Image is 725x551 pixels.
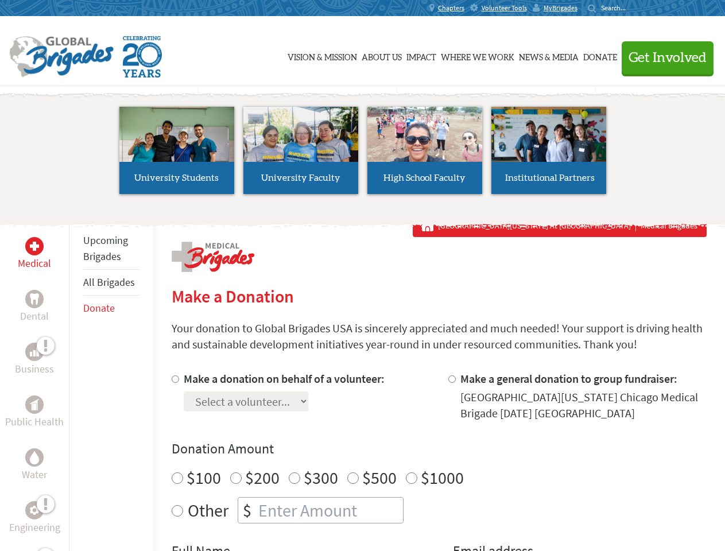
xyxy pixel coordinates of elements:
h4: Donation Amount [172,440,707,458]
img: menu_brigades_submenu_4.jpg [491,107,606,183]
li: Donate [83,296,139,321]
span: High School Faculty [383,173,466,183]
input: Search... [601,3,634,12]
a: University Students [119,107,234,194]
span: University Faculty [261,173,340,183]
a: High School Faculty [367,107,482,194]
a: About Us [362,27,402,84]
p: Engineering [9,519,60,536]
img: menu_brigades_submenu_3.jpg [367,107,482,162]
img: Global Brigades Celebrating 20 Years [123,36,162,77]
p: Dental [20,308,49,324]
a: Public HealthPublic Health [5,395,64,430]
span: Chapters [438,3,464,13]
img: Medical [30,242,39,251]
div: Public Health [25,395,44,414]
img: Business [30,347,39,356]
label: Other [188,497,228,523]
div: Engineering [25,501,44,519]
h2: Make a Donation [172,286,707,306]
a: Upcoming Brigades [83,234,128,263]
p: Water [22,467,47,483]
span: Get Involved [629,51,707,65]
a: EngineeringEngineering [9,501,60,536]
span: University Students [134,173,219,183]
label: Make a donation on behalf of a volunteer: [184,371,385,386]
input: Enter Amount [256,498,403,523]
p: Business [15,361,54,377]
label: Make a general donation to group fundraiser: [460,371,677,386]
label: $200 [245,467,280,488]
p: Your donation to Global Brigades USA is sincerely appreciated and much needed! Your support is dr... [172,320,707,352]
a: DentalDental [20,290,49,324]
img: Engineering [30,506,39,515]
a: Impact [406,27,436,84]
a: BusinessBusiness [15,343,54,377]
img: menu_brigades_submenu_2.jpg [243,107,358,184]
a: Vision & Mission [288,27,357,84]
p: Public Health [5,414,64,430]
label: $1000 [421,467,464,488]
li: All Brigades [83,270,139,296]
a: All Brigades [83,275,135,289]
span: MyBrigades [544,3,577,13]
a: Where We Work [441,27,514,84]
a: Institutional Partners [491,107,606,194]
a: Donate [83,301,115,315]
a: MedicalMedical [18,237,51,271]
a: WaterWater [22,448,47,483]
img: menu_brigades_submenu_1.jpg [119,107,234,183]
img: Public Health [30,399,39,410]
p: Medical [18,255,51,271]
div: Water [25,448,44,467]
label: $500 [362,467,397,488]
img: Water [30,451,39,464]
a: Donate [583,27,617,84]
img: logo-medical.png [172,242,254,272]
div: Dental [25,290,44,308]
div: [GEOGRAPHIC_DATA][US_STATE] Chicago Medical Brigade [DATE] [GEOGRAPHIC_DATA] [460,389,707,421]
img: Global Brigades Logo [9,36,114,77]
img: Dental [30,293,39,304]
li: Upcoming Brigades [83,228,139,270]
div: Medical [25,237,44,255]
a: University Faculty [243,107,358,194]
button: Get Involved [622,41,714,74]
span: Volunteer Tools [482,3,527,13]
div: $ [238,498,256,523]
label: $100 [187,467,221,488]
a: News & Media [519,27,579,84]
div: Business [25,343,44,361]
label: $300 [304,467,338,488]
span: Institutional Partners [505,173,595,183]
